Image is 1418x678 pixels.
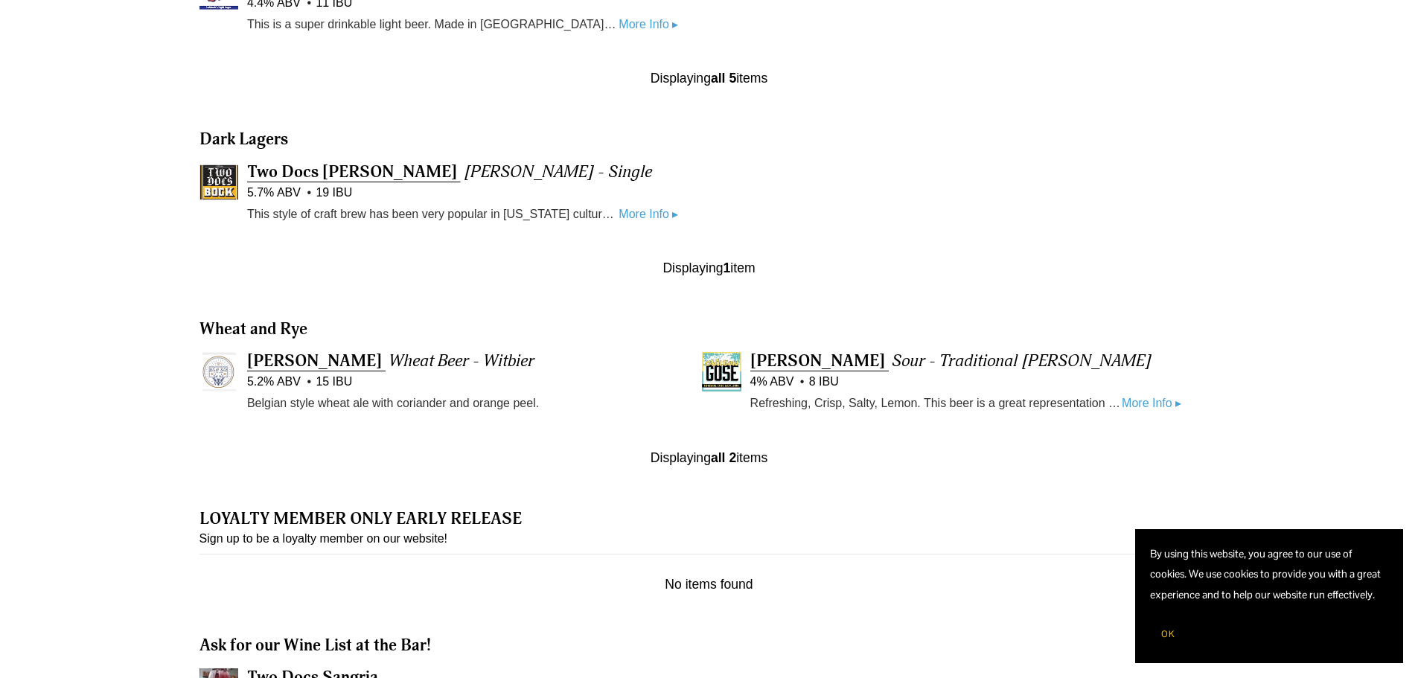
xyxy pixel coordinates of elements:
[307,373,352,391] span: 15 IBU
[724,260,731,275] b: 1
[199,530,1219,554] p: Sign up to be a loyalty member on our website!
[199,163,238,202] img: Two Docs Bock
[750,351,885,371] span: [PERSON_NAME]
[619,205,678,224] a: More Info
[199,635,1219,656] h3: Ask for our Wine List at the Bar!
[188,575,1230,593] div: No items found
[188,69,1230,87] div: Displaying items
[800,373,839,391] span: 8 IBU
[1150,620,1186,648] button: OK
[247,205,619,224] p: This style of craft brew has been very popular in [US_STATE] culture for years and is our West [U...
[199,319,1219,340] h3: Wheat and Rye
[750,351,889,371] a: [PERSON_NAME]
[1122,394,1181,413] a: More Info
[247,394,679,413] p: Belgian style wheat ale with coriander and orange peel.
[247,351,386,371] a: [PERSON_NAME]
[188,449,1230,467] div: Displaying items
[750,394,1122,413] p: Refreshing, Crisp, Salty, Lemon. This beer is a great representation of the local favorite cockta...
[619,15,678,34] a: More Info
[892,351,1152,371] span: Sour - Traditional [PERSON_NAME]
[247,15,619,34] p: This is a super drinkable light beer. Made in [GEOGRAPHIC_DATA] [GEOGRAPHIC_DATA]. Perfect for wa...
[702,352,741,391] img: Chilton Gose
[247,161,461,182] a: Two Docs [PERSON_NAME]
[1150,544,1388,605] p: By using this website, you agree to our use of cookies. We use cookies to provide you with a grea...
[711,450,736,465] b: all 2
[389,351,534,371] span: Wheat Beer - Witbier
[750,373,794,391] span: 4% ABV
[464,161,652,182] span: [PERSON_NAME] - Single
[199,508,1219,530] h3: LOYALTY MEMBER ONLY EARLY RELEASE
[247,161,457,182] span: Two Docs [PERSON_NAME]
[247,184,301,202] span: 5.7% ABV
[247,373,301,391] span: 5.2% ABV
[247,351,382,371] span: [PERSON_NAME]
[199,129,1219,150] h3: Dark Lagers
[711,71,736,86] b: all 5
[199,352,238,391] img: Walt Wit
[1161,628,1175,640] span: OK
[188,259,1230,277] div: Displaying item
[307,184,352,202] span: 19 IBU
[1135,529,1403,663] section: Cookie banner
